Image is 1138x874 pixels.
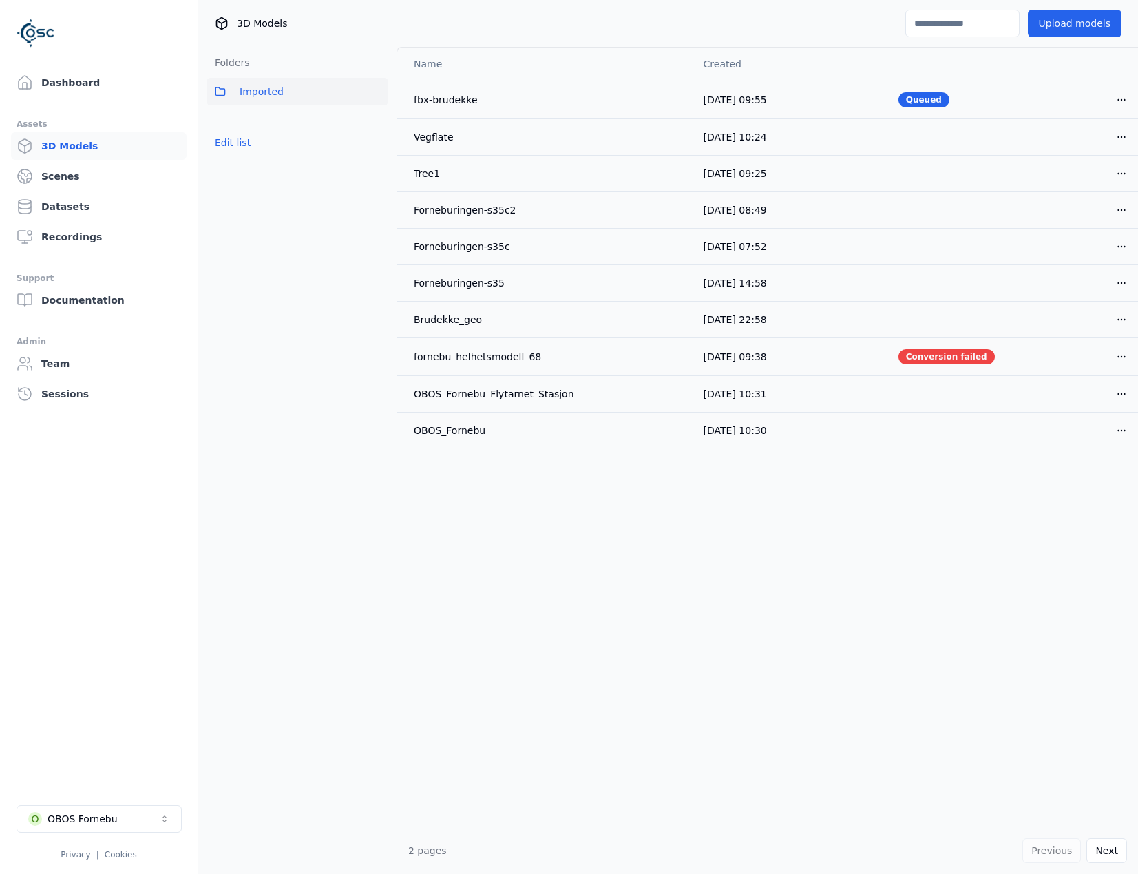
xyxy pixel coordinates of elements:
span: | [96,850,99,860]
h3: Folders [207,56,250,70]
div: OBOS Fornebu [48,812,118,826]
div: fornebu_helhetsmodell_68 [414,350,682,364]
a: Sessions [11,380,187,408]
a: Dashboard [11,69,187,96]
button: Select a workspace [17,805,182,833]
span: [DATE] 10:24 [704,132,767,143]
button: Upload models [1028,10,1121,37]
img: Logo [17,14,55,52]
div: Admin [17,333,181,350]
a: Team [11,350,187,377]
span: [DATE] 09:38 [704,351,767,362]
a: Scenes [11,163,187,190]
div: Vegflate [414,130,682,144]
span: 2 pages [408,845,447,856]
span: [DATE] 22:58 [704,314,767,325]
th: Created [693,48,887,81]
a: Privacy [61,850,90,860]
span: [DATE] 10:31 [704,388,767,399]
a: 3D Models [11,132,187,160]
div: Forneburingen-s35c2 [414,203,682,217]
button: Imported [207,78,388,105]
div: OBOS_Fornebu_Flytarnet_Stasjon [414,387,682,401]
div: O [28,812,42,826]
a: Documentation [11,287,187,314]
span: Imported [240,83,284,100]
div: Assets [17,116,181,132]
a: Datasets [11,193,187,220]
div: Forneburingen-s35 [414,276,682,290]
span: 3D Models [237,17,287,30]
th: Name [397,48,693,81]
button: Edit list [207,130,259,155]
div: Support [17,270,181,287]
div: OBOS_Fornebu [414,424,682,437]
div: Brudekke_geo [414,313,682,326]
span: [DATE] 09:55 [704,94,767,105]
a: Recordings [11,223,187,251]
div: Forneburingen-s35c [414,240,682,253]
span: [DATE] 14:58 [704,278,767,289]
div: fbx-brudekke [414,93,682,107]
span: [DATE] 08:49 [704,205,767,216]
div: Conversion failed [898,349,995,364]
span: [DATE] 09:25 [704,168,767,179]
div: Queued [898,92,949,107]
div: Tree1 [414,167,682,180]
a: Cookies [105,850,137,860]
span: [DATE] 10:30 [704,425,767,436]
button: Next [1086,838,1127,863]
span: [DATE] 07:52 [704,241,767,252]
